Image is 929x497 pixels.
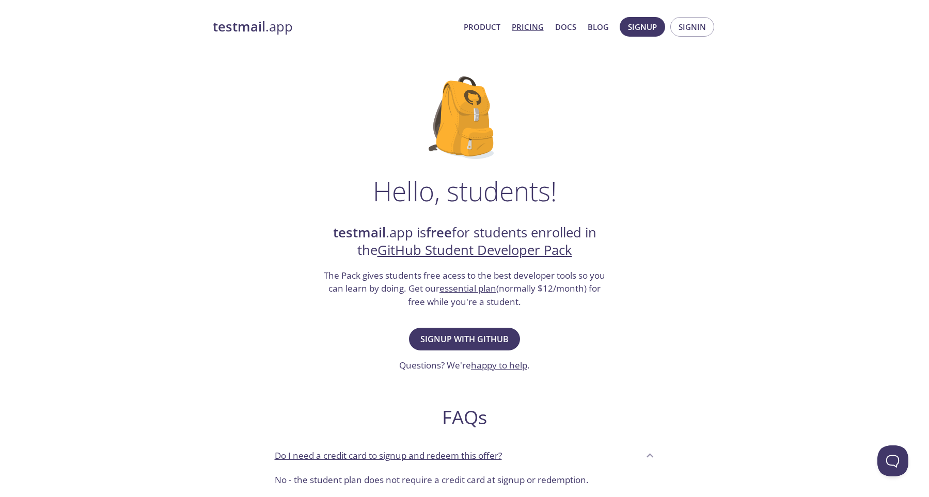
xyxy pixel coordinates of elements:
[213,18,455,36] a: testmail.app
[377,241,572,259] a: GitHub Student Developer Pack
[555,20,576,34] a: Docs
[420,332,509,346] span: Signup with GitHub
[439,282,496,294] a: essential plan
[670,17,714,37] button: Signin
[426,223,452,242] strong: free
[323,224,607,260] h2: .app is for students enrolled in the
[399,359,530,372] h3: Questions? We're .
[512,20,544,34] a: Pricing
[275,473,655,487] p: No - the student plan does not require a credit card at signup or redemption.
[679,20,706,34] span: Signin
[628,20,657,34] span: Signup
[266,469,663,495] div: Do I need a credit card to signup and redeem this offer?
[213,18,265,36] strong: testmail
[333,223,386,242] strong: testmail
[471,359,527,371] a: happy to help
[588,20,609,34] a: Blog
[275,449,502,462] p: Do I need a credit card to signup and redeem this offer?
[409,328,520,350] button: Signup with GitHub
[373,175,557,206] h1: Hello, students!
[323,269,607,309] h3: The Pack gives students free acess to the best developer tools so you can learn by doing. Get our...
[877,445,908,476] iframe: Help Scout Beacon - Open
[620,17,665,37] button: Signup
[266,406,663,429] h2: FAQs
[464,20,500,34] a: Product
[266,441,663,469] div: Do I need a credit card to signup and redeem this offer?
[429,76,500,159] img: github-student-backpack.png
